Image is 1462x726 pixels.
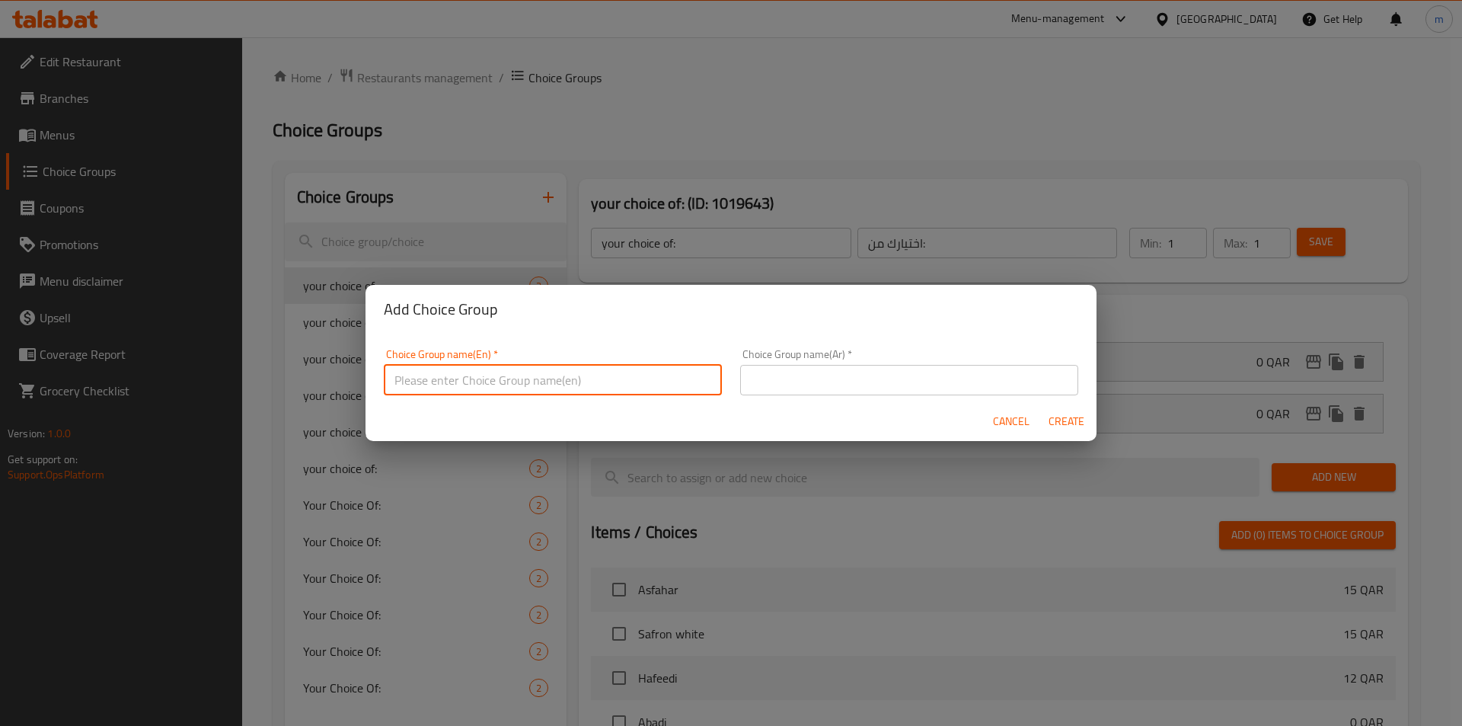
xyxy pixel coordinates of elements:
[1048,412,1084,431] span: Create
[993,412,1029,431] span: Cancel
[987,408,1036,436] button: Cancel
[384,365,722,395] input: Please enter Choice Group name(en)
[384,297,1078,321] h2: Add Choice Group
[740,365,1078,395] input: Please enter Choice Group name(ar)
[1042,408,1090,436] button: Create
